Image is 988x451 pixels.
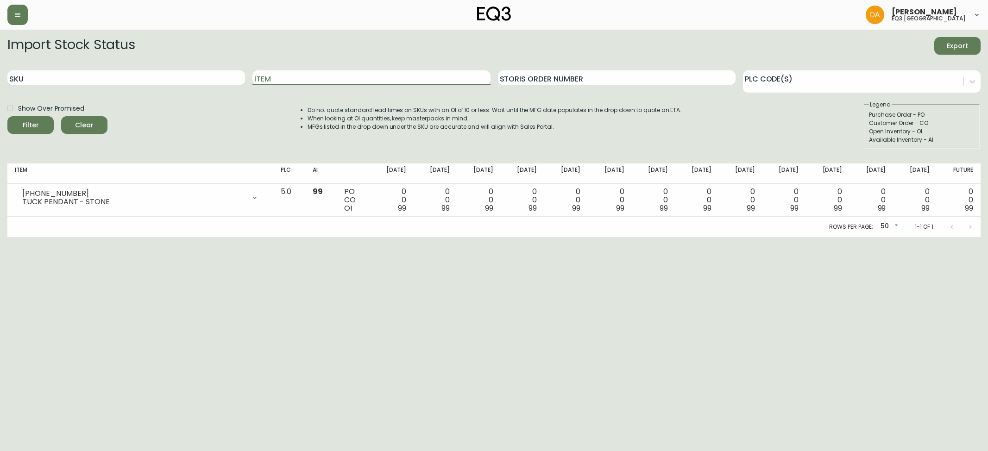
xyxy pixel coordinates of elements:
span: 99 [485,203,493,213]
span: 99 [313,186,323,197]
h5: eq3 [GEOGRAPHIC_DATA] [892,16,966,21]
h2: Import Stock Status [7,37,135,55]
th: [DATE] [893,163,937,184]
div: Open Inventory - OI [869,127,975,136]
p: 1-1 of 1 [915,223,933,231]
th: AI [305,163,337,184]
div: 0 0 [683,188,711,213]
span: 99 [616,203,624,213]
span: 99 [572,203,580,213]
th: [DATE] [806,163,850,184]
th: [DATE] [457,163,501,184]
th: [DATE] [544,163,588,184]
div: Customer Order - CO [869,119,975,127]
div: 0 0 [421,188,450,213]
span: 99 [703,203,711,213]
th: [DATE] [588,163,631,184]
span: 99 [921,203,930,213]
div: 0 0 [508,188,537,213]
th: PLC [273,163,305,184]
img: logo [477,6,511,21]
span: Export [942,40,973,52]
div: 0 0 [770,188,799,213]
th: [DATE] [370,163,414,184]
span: 99 [965,203,973,213]
div: 50 [877,219,900,234]
button: Export [934,37,981,55]
div: 0 0 [552,188,580,213]
span: 99 [441,203,450,213]
div: 0 0 [726,188,755,213]
div: [PHONE_NUMBER] [22,189,245,198]
span: 99 [790,203,799,213]
div: 0 0 [639,188,668,213]
th: [DATE] [501,163,544,184]
button: Filter [7,116,54,134]
div: TUCK PENDANT - STONE [22,198,245,206]
div: PO CO [344,188,363,213]
span: 99 [878,203,886,213]
span: 99 [398,203,406,213]
div: 0 0 [857,188,886,213]
span: 99 [660,203,668,213]
img: dd1a7e8db21a0ac8adbf82b84ca05374 [866,6,884,24]
div: 0 0 [378,188,406,213]
span: 99 [529,203,537,213]
div: 0 0 [465,188,493,213]
td: 5.0 [273,184,305,217]
li: Do not quote standard lead times on SKUs with an OI of 10 or less. Wait until the MFG date popula... [308,106,682,114]
span: OI [344,203,352,213]
th: Future [937,163,981,184]
div: Filter [23,119,39,131]
li: When looking at OI quantities, keep masterpacks in mind. [308,114,682,123]
div: Available Inventory - AI [869,136,975,144]
li: MFGs listed in the drop down under the SKU are accurate and will align with Sales Portal. [308,123,682,131]
th: [DATE] [632,163,675,184]
p: Rows per page: [829,223,873,231]
span: 99 [747,203,755,213]
legend: Legend [869,100,892,109]
span: 99 [834,203,842,213]
span: Show Over Promised [18,104,84,113]
th: [DATE] [675,163,719,184]
div: [PHONE_NUMBER]TUCK PENDANT - STONE [15,188,266,208]
span: [PERSON_NAME] [892,8,957,16]
th: Item [7,163,273,184]
div: 0 0 [595,188,624,213]
th: [DATE] [719,163,762,184]
th: [DATE] [850,163,893,184]
div: 0 0 [813,188,842,213]
th: [DATE] [414,163,457,184]
div: 0 0 [900,188,929,213]
div: 0 0 [944,188,973,213]
div: Purchase Order - PO [869,111,975,119]
button: Clear [61,116,107,134]
th: [DATE] [762,163,806,184]
span: Clear [69,119,100,131]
